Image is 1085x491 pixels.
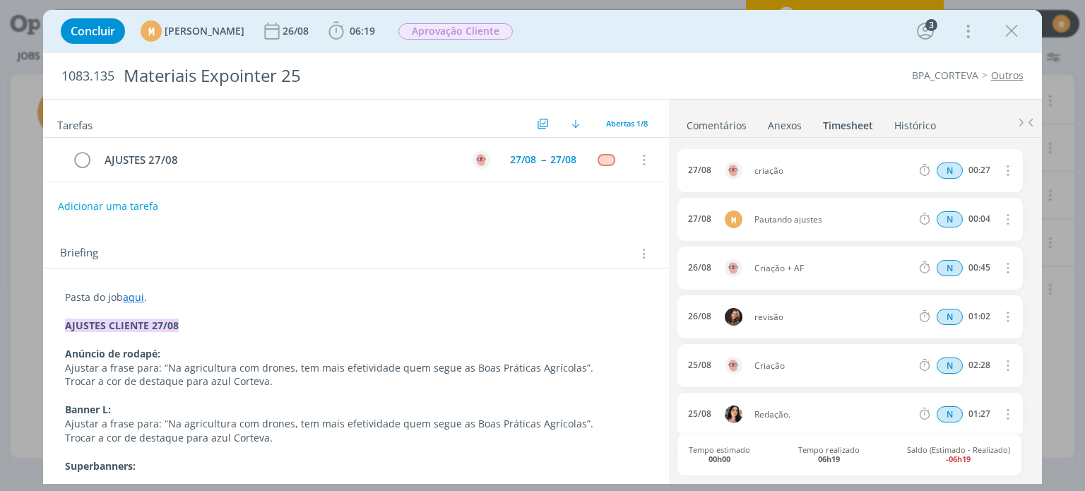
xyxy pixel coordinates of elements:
[606,118,648,129] span: Abertas 1/8
[57,194,159,219] button: Adicionar uma tarefa
[325,20,379,42] button: 06:19
[471,149,492,170] button: A
[822,112,874,133] a: Timesheet
[65,361,593,374] span: Ajustar a frase para: “Na agricultura com drones, tem mais efetividade quem segue as Boas Prática...
[57,115,93,132] span: Tarefas
[725,357,742,374] img: A
[937,309,963,325] span: N
[65,319,179,332] strong: AJUSTES CLIENTE 27/08
[937,260,963,276] div: Horas normais
[473,151,490,169] img: A
[98,151,459,169] div: AJUSTES 27/08
[398,23,513,40] span: Aprovação Cliente
[818,454,840,464] b: 06h19
[749,362,918,370] span: Criação
[749,410,918,419] span: Redação.
[60,244,98,263] span: Briefing
[141,20,162,42] div: M
[65,290,646,304] p: Pasta do job .
[907,445,1010,463] span: Saldo (Estimado - Realizado)
[541,155,545,165] span: --
[689,445,750,463] span: Tempo estimado
[749,167,918,175] span: criação
[912,69,978,82] a: BPA_CORTEVA
[123,290,144,304] a: aqui
[688,409,711,419] div: 25/08
[749,215,918,224] span: Pautando ajustes
[165,26,244,36] span: [PERSON_NAME]
[914,20,937,42] button: 3
[688,165,711,175] div: 27/08
[991,69,1024,82] a: Outros
[571,119,580,128] img: arrow-down.svg
[968,360,990,370] div: 02:28
[688,263,711,273] div: 26/08
[925,19,937,31] div: 3
[65,417,593,430] span: Ajustar a frase para: “Na agricultura com drones, tem mais efetividade quem segue as Boas Prática...
[61,69,114,84] span: 1083.135
[968,165,990,175] div: 00:27
[65,403,111,416] strong: Banner L:
[688,312,711,321] div: 26/08
[937,406,963,422] span: N
[725,406,742,423] img: T
[65,347,160,360] strong: Anúncio de rodapé:
[968,312,990,321] div: 01:02
[937,162,963,179] span: N
[141,20,244,42] button: M[PERSON_NAME]
[798,445,860,463] span: Tempo realizado
[937,260,963,276] span: N
[894,112,937,133] a: Histórico
[65,374,273,388] span: Trocar a cor de destaque para azul Corteva.
[937,406,963,422] div: Horas normais
[725,162,742,179] img: A
[117,59,617,93] div: Materiais Expointer 25
[968,409,990,419] div: 01:27
[550,155,576,165] div: 27/08
[686,112,747,133] a: Comentários
[749,264,918,273] span: Criação + AF
[768,119,802,133] div: Anexos
[937,162,963,179] div: Horas normais
[688,214,711,224] div: 27/08
[61,18,125,44] button: Concluir
[398,23,514,40] button: Aprovação Cliente
[65,459,136,473] strong: Superbanners:
[968,263,990,273] div: 00:45
[937,357,963,374] span: N
[71,25,115,37] span: Concluir
[937,309,963,325] div: Horas normais
[937,211,963,227] div: Horas normais
[725,259,742,277] img: A
[749,313,918,321] span: revisão
[725,211,742,228] div: M
[968,214,990,224] div: 00:04
[688,360,711,370] div: 25/08
[283,26,312,36] div: 26/08
[946,454,971,464] b: -06h19
[65,473,593,487] span: Ajustar a frase para: “Na agricultura com drones, tem mais efetividade quem segue as Boas Prática...
[937,211,963,227] span: N
[708,454,730,464] b: 00h00
[43,10,1041,484] div: dialog
[65,431,273,444] span: Trocar a cor de destaque para azul Corteva.
[350,24,375,37] span: 06:19
[510,155,536,165] div: 27/08
[937,357,963,374] div: Horas normais
[725,308,742,326] img: J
